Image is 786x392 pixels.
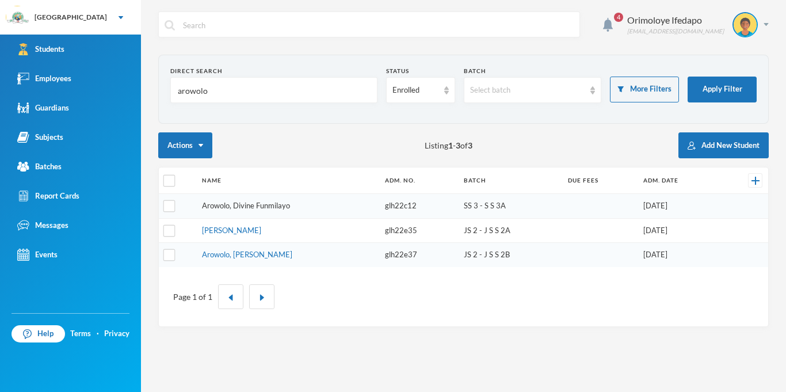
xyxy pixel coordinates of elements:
b: 3 [468,140,472,150]
div: Guardians [17,102,69,114]
div: Select batch [470,85,585,96]
td: SS 3 - S S 3A [458,194,563,219]
td: [DATE] [638,218,722,243]
div: Subjects [17,131,63,143]
div: Enrolled [392,85,438,96]
img: STUDENT [734,13,757,36]
div: Batch [464,67,602,75]
img: + [751,177,760,185]
a: Arowolo, Divine Funmilayo [202,201,290,210]
a: [PERSON_NAME] [202,226,261,235]
th: Adm. Date [638,168,722,194]
td: JS 2 - J S S 2A [458,218,563,243]
th: Due Fees [562,168,638,194]
div: Status [386,67,455,75]
td: glh22e35 [379,218,458,243]
a: Privacy [104,328,129,340]
th: Name [196,168,379,194]
div: Page 1 of 1 [173,291,212,303]
a: Terms [70,328,91,340]
td: [DATE] [638,194,722,219]
button: Actions [158,132,212,158]
img: search [165,20,175,31]
div: [EMAIL_ADDRESS][DOMAIN_NAME] [627,27,724,36]
input: Name, Admin No, Phone number, Email Address [177,78,371,104]
input: Search [182,12,574,38]
button: More Filters [610,77,679,102]
div: Report Cards [17,190,79,202]
a: Arowolo, [PERSON_NAME] [202,250,292,259]
span: 4 [614,13,623,22]
button: Apply Filter [688,77,757,102]
b: 3 [456,140,460,150]
div: Batches [17,161,62,173]
a: Help [12,325,65,342]
td: glh22c12 [379,194,458,219]
div: Students [17,43,64,55]
button: Add New Student [678,132,769,158]
b: 1 [448,140,453,150]
div: Messages [17,219,68,231]
div: Employees [17,73,71,85]
td: JS 2 - J S S 2B [458,243,563,267]
span: Listing - of [425,139,472,151]
th: Batch [458,168,563,194]
div: [GEOGRAPHIC_DATA] [35,12,107,22]
img: logo [6,6,29,29]
td: glh22e37 [379,243,458,267]
td: [DATE] [638,243,722,267]
th: Adm. No. [379,168,458,194]
div: Orimoloye Ifedapo [627,13,724,27]
div: Direct Search [170,67,377,75]
div: · [97,328,99,340]
div: Events [17,249,58,261]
